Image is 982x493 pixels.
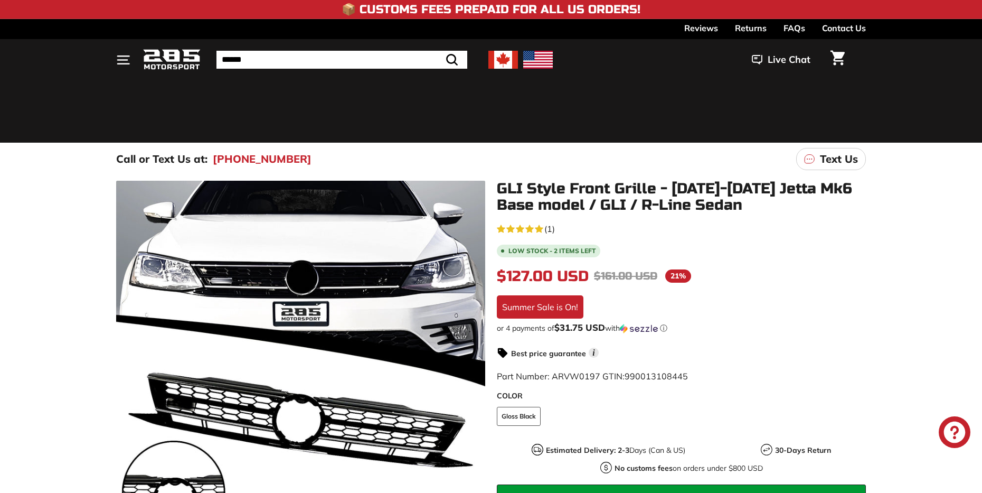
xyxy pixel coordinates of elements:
[684,19,718,37] a: Reviews
[554,322,605,333] span: $31.75 USD
[497,295,583,319] div: Summer Sale is On!
[594,269,657,283] span: $161.00 USD
[735,19,767,37] a: Returns
[615,463,763,474] p: on orders under $800 USD
[143,48,201,72] img: Logo_285_Motorsport_areodynamics_components
[936,416,974,451] inbox-online-store-chat: Shopify online store chat
[546,445,685,456] p: Days (Can & US)
[783,19,805,37] a: FAQs
[342,3,640,16] h4: 📦 Customs Fees Prepaid for All US Orders!
[508,248,596,254] span: Low stock - 2 items left
[511,349,586,358] strong: Best price guarantee
[216,51,467,69] input: Search
[796,148,866,170] a: Text Us
[620,324,658,333] img: Sezzle
[116,151,207,167] p: Call or Text Us at:
[775,445,831,455] strong: 30-Days Return
[768,53,810,67] span: Live Chat
[497,371,688,382] span: Part Number: ARVW0197 GTIN:
[497,221,866,235] a: 5.0 rating (1 votes)
[497,323,866,333] div: or 4 payments of$31.75 USDwithSezzle Click to learn more about Sezzle
[497,267,589,285] span: $127.00 USD
[665,269,691,283] span: 21%
[625,371,688,382] span: 990013108445
[824,42,851,78] a: Cart
[820,151,858,167] p: Text Us
[497,181,866,213] h1: GLI Style Front Grille - [DATE]-[DATE] Jetta Mk6 Base model / GLI / R-Line Sedan
[497,323,866,333] div: or 4 payments of with
[544,222,555,235] span: (1)
[738,46,824,73] button: Live Chat
[589,348,599,358] span: i
[497,390,866,402] label: COLOR
[615,463,673,473] strong: No customs fees
[546,445,629,455] strong: Estimated Delivery: 2-3
[213,151,311,167] a: [PHONE_NUMBER]
[822,19,866,37] a: Contact Us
